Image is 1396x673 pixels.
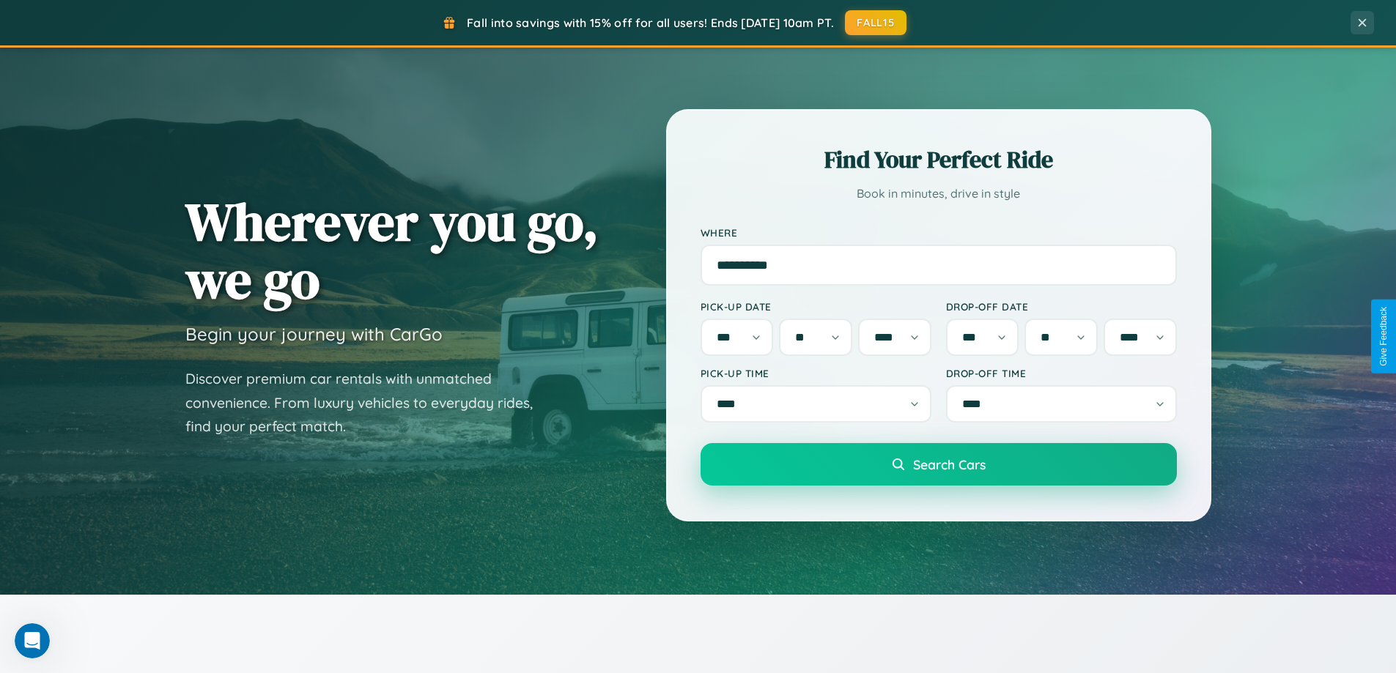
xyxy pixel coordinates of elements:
div: Give Feedback [1378,307,1389,366]
label: Pick-up Time [701,367,931,379]
span: Fall into savings with 15% off for all users! Ends [DATE] 10am PT. [467,15,834,30]
h1: Wherever you go, we go [185,193,599,308]
button: Search Cars [701,443,1177,486]
iframe: Intercom live chat [15,623,50,658]
p: Book in minutes, drive in style [701,183,1177,204]
button: FALL15 [845,10,906,35]
label: Drop-off Date [946,300,1177,313]
label: Drop-off Time [946,367,1177,379]
h3: Begin your journey with CarGo [185,323,443,345]
label: Pick-up Date [701,300,931,313]
span: Search Cars [913,456,986,472]
label: Where [701,226,1177,239]
h2: Find Your Perfect Ride [701,144,1177,176]
p: Discover premium car rentals with unmatched convenience. From luxury vehicles to everyday rides, ... [185,367,552,439]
